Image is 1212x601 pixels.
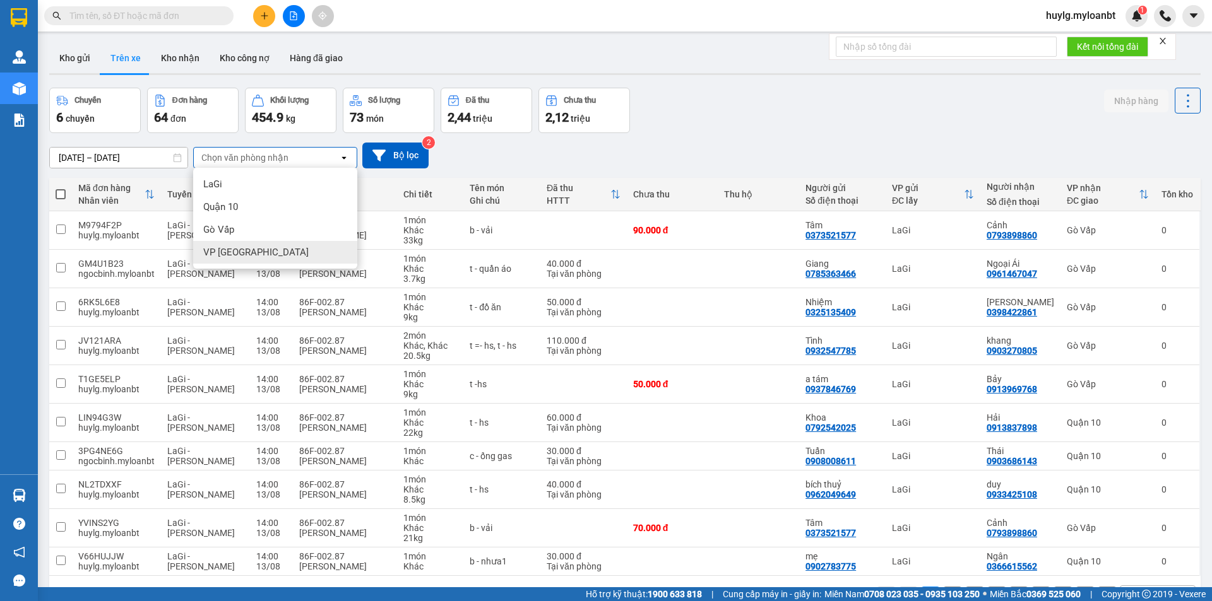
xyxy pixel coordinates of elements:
[403,551,457,561] div: 1 món
[78,551,155,561] div: V66HUJJW
[403,474,457,484] div: 1 món
[892,302,974,312] div: LaGi
[892,379,974,389] div: LaGi
[1067,523,1149,533] div: Gò Vấp
[987,346,1037,356] div: 0903270805
[711,587,713,601] span: |
[547,561,621,571] div: Tại văn phòng
[470,417,534,428] div: t - hs
[203,223,234,236] span: Gò Vấp
[78,489,155,499] div: huylg.myloanbt
[470,523,534,533] div: b - vải
[78,220,155,230] div: M9794F2P
[151,43,210,73] button: Kho nhận
[201,151,288,164] div: Chọn văn phòng nhận
[403,215,457,225] div: 1 món
[987,230,1037,240] div: 0793898860
[538,88,630,133] button: Chưa thu2,12 triệu
[256,297,287,307] div: 14:00
[299,456,391,466] div: [PERSON_NAME]
[547,551,621,561] div: 30.000 đ
[547,336,621,346] div: 110.000 đ
[167,446,235,466] span: LaGi - [PERSON_NAME]
[987,182,1054,192] div: Người nhận
[1161,556,1193,566] div: 0
[633,225,711,235] div: 90.000 đ
[987,561,1037,571] div: 0366615562
[805,259,879,269] div: Giang
[50,148,187,168] input: Select a date range.
[256,412,287,423] div: 14:00
[564,96,596,105] div: Chưa thu
[403,292,457,302] div: 1 món
[892,341,974,351] div: LaGi
[318,11,327,20] span: aim
[987,220,1054,230] div: Cảnh
[886,178,980,211] th: Toggle SortBy
[167,412,235,433] span: LaGi - [PERSON_NAME]
[987,489,1037,499] div: 0933425108
[78,446,155,456] div: 3PG4NE6G
[299,336,391,346] div: 86F-002.87
[256,456,287,466] div: 13/08
[403,189,457,199] div: Chi tiết
[1067,379,1149,389] div: Gò Vấp
[1161,523,1193,533] div: 0
[403,523,457,533] div: Khác
[286,114,295,124] span: kg
[470,264,534,274] div: t - quần áo
[470,556,534,566] div: b - nhưa1
[805,220,879,230] div: Tâm
[78,456,155,466] div: ngocbinh.myloanbt
[1161,225,1193,235] div: 0
[193,168,357,269] ul: Menu
[1138,6,1147,15] sup: 1
[805,456,856,466] div: 0908008611
[473,114,492,124] span: triệu
[892,417,974,428] div: LaGi
[805,336,879,346] div: Tình
[805,561,856,571] div: 0902783775
[72,178,161,211] th: Toggle SortBy
[299,489,391,499] div: [PERSON_NAME]
[69,9,218,23] input: Tìm tên, số ĐT hoặc mã đơn
[403,274,457,284] div: 3.7 kg
[403,417,457,428] div: Khác
[167,259,235,279] span: LaGi - [PERSON_NAME]
[256,423,287,433] div: 13/08
[403,389,457,399] div: 9 kg
[403,494,457,505] div: 8.5 kg
[547,489,621,499] div: Tại văn phòng
[1158,37,1167,45] span: close
[540,178,627,211] th: Toggle SortBy
[987,412,1054,423] div: Hải
[547,183,610,193] div: Đã thu
[66,114,95,124] span: chuyến
[987,197,1054,207] div: Số điện thoại
[805,230,856,240] div: 0373521577
[547,456,621,466] div: Tại văn phòng
[52,11,61,20] span: search
[78,374,155,384] div: T1GE5ELP
[892,264,974,274] div: LaGi
[299,346,391,356] div: [PERSON_NAME]
[892,183,964,193] div: VP gửi
[1067,556,1149,566] div: Quận 10
[403,330,457,341] div: 2 món
[892,451,974,461] div: LaGi
[299,561,391,571] div: [PERSON_NAME]
[100,43,151,73] button: Trên xe
[78,561,155,571] div: huylg.myloanbt
[167,551,235,571] span: LaGi - [PERSON_NAME]
[403,407,457,417] div: 1 món
[1067,484,1149,494] div: Quận 10
[78,307,155,317] div: huylg.myloanbt
[13,114,26,127] img: solution-icon
[256,489,287,499] div: 13/08
[547,412,621,423] div: 60.000 đ
[280,43,353,73] button: Hàng đã giao
[78,259,155,269] div: GM4U1B23
[11,8,27,27] img: logo-vxr
[470,225,534,235] div: b - vải
[78,195,145,206] div: Nhân viên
